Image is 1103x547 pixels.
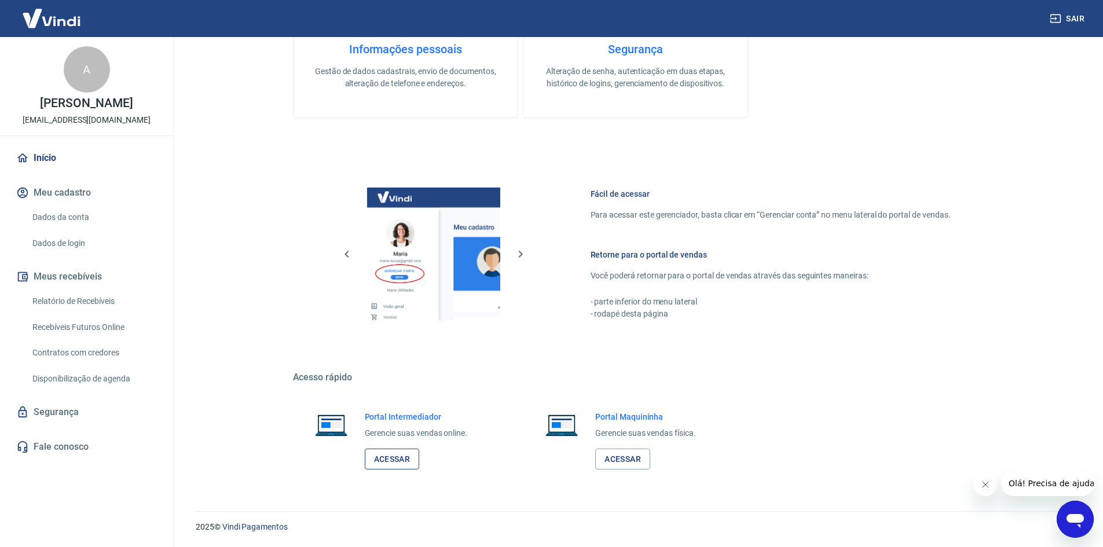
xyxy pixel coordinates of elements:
h5: Acesso rápido [293,372,979,383]
a: Segurança [14,399,159,425]
p: Gerencie suas vendas física. [595,427,696,439]
a: Disponibilização de agenda [28,367,159,391]
h4: Informações pessoais [312,42,499,56]
a: Acessar [595,449,650,470]
h6: Portal Intermediador [365,411,468,423]
button: Meus recebíveis [14,264,159,289]
img: Imagem de um notebook aberto [307,411,356,439]
p: Alteração de senha, autenticação em duas etapas, histórico de logins, gerenciamento de dispositivos. [542,65,729,90]
div: A [64,46,110,93]
a: Vindi Pagamentos [222,522,288,531]
iframe: Botão para abrir a janela de mensagens [1057,501,1094,538]
p: Gestão de dados cadastrais, envio de documentos, alteração de telefone e endereços. [312,65,499,90]
button: Meu cadastro [14,180,159,205]
iframe: Mensagem da empresa [1002,471,1094,496]
a: Dados de login [28,232,159,255]
p: Você poderá retornar para o portal de vendas através das seguintes maneiras: [591,270,951,282]
p: - rodapé desta página [591,308,951,320]
a: Fale conosco [14,434,159,460]
p: [PERSON_NAME] [40,97,133,109]
p: - parte inferior do menu lateral [591,296,951,308]
span: Olá! Precisa de ajuda? [7,8,97,17]
p: 2025 © [196,521,1075,533]
h4: Segurança [542,42,729,56]
a: Dados da conta [28,205,159,229]
img: Vindi [14,1,89,36]
a: Acessar [365,449,420,470]
h6: Portal Maquininha [595,411,696,423]
h6: Fácil de acessar [591,188,951,200]
a: Contratos com credores [28,341,159,365]
button: Sair [1047,8,1089,30]
p: Gerencie suas vendas online. [365,427,468,439]
iframe: Fechar mensagem [974,473,997,496]
h6: Retorne para o portal de vendas [591,249,951,260]
a: Início [14,145,159,171]
p: Para acessar este gerenciador, basta clicar em “Gerenciar conta” no menu lateral do portal de ven... [591,209,951,221]
img: Imagem de um notebook aberto [537,411,586,439]
p: [EMAIL_ADDRESS][DOMAIN_NAME] [23,114,151,126]
a: Recebíveis Futuros Online [28,315,159,339]
img: Imagem da dashboard mostrando o botão de gerenciar conta na sidebar no lado esquerdo [367,188,500,321]
a: Relatório de Recebíveis [28,289,159,313]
